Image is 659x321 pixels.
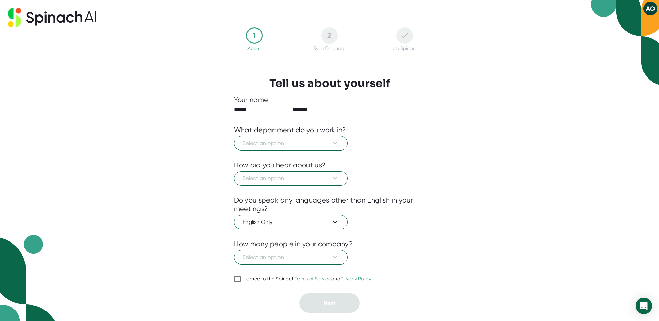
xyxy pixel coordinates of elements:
a: Terms of Service [295,276,331,281]
span: Select an option [243,253,339,261]
h3: Tell us about yourself [269,77,390,90]
span: Select an option [243,139,339,147]
span: Next [324,300,335,306]
button: AO [643,2,657,15]
button: Select an option [234,136,348,151]
span: English Only [243,218,339,226]
div: Open Intercom Messenger [636,298,652,314]
span: Select an option [243,174,339,183]
div: Sync Calendar [313,45,346,51]
div: I agree to the Spinach and [244,276,372,282]
div: 2 [321,27,338,44]
button: Select an option [234,171,348,186]
div: About [247,45,261,51]
div: Do you speak any languages other than English in your meetings? [234,196,425,213]
div: How many people in your company? [234,240,353,248]
div: Your name [234,95,425,104]
div: What department do you work in? [234,126,346,134]
div: 1 [246,27,263,44]
div: How did you hear about us? [234,161,326,169]
a: Privacy Policy [341,276,371,281]
button: Next [299,293,360,313]
div: Use Spinach [391,45,418,51]
button: English Only [234,215,348,229]
button: Select an option [234,250,348,265]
